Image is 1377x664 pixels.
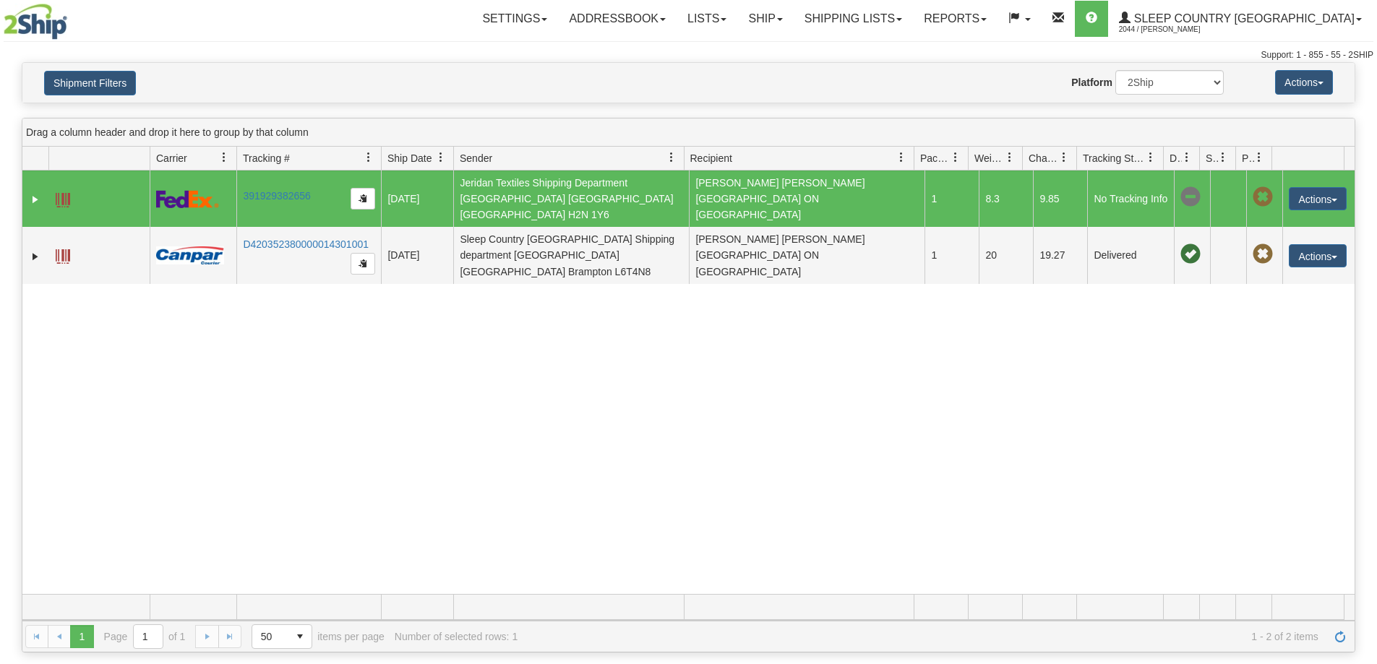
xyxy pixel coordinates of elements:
a: D420352380000014301001 [243,238,369,250]
span: Ship Date [387,151,432,165]
td: [DATE] [381,227,453,283]
span: Pickup Not Assigned [1253,187,1273,207]
a: Charge filter column settings [1052,145,1076,170]
span: Tracking # [243,151,290,165]
a: Label [56,243,70,266]
span: Delivery Status [1170,151,1182,165]
button: Shipment Filters [44,71,136,95]
span: Shipment Issues [1206,151,1218,165]
a: Carrier filter column settings [212,145,236,170]
td: Delivered [1087,227,1174,283]
a: Addressbook [558,1,677,37]
button: Copy to clipboard [351,188,375,210]
div: grid grouping header [22,118,1355,147]
span: select [288,625,312,648]
button: Actions [1289,187,1347,210]
span: Charge [1029,151,1059,165]
a: Ship [737,1,793,37]
input: Page 1 [134,625,163,648]
button: Actions [1289,244,1347,267]
span: Carrier [156,151,187,165]
a: Label [56,186,70,210]
iframe: chat widget [1344,258,1376,405]
label: Platform [1071,75,1112,90]
span: Pickup Not Assigned [1253,244,1273,264]
span: Recipient [690,151,732,165]
div: Support: 1 - 855 - 55 - 2SHIP [4,49,1373,61]
a: Expand [28,249,43,264]
td: No Tracking Info [1087,171,1174,227]
a: Sender filter column settings [659,145,684,170]
a: Lists [677,1,737,37]
span: Sender [460,151,492,165]
td: 1 [925,171,979,227]
button: Actions [1275,70,1333,95]
span: On time [1180,244,1201,264]
img: logo2044.jpg [4,4,67,40]
td: 20 [979,227,1033,283]
a: Sleep Country [GEOGRAPHIC_DATA] 2044 / [PERSON_NAME] [1108,1,1373,37]
td: [PERSON_NAME] [PERSON_NAME] [GEOGRAPHIC_DATA] ON [GEOGRAPHIC_DATA] [689,171,925,227]
span: Packages [920,151,951,165]
span: No Tracking Info [1180,187,1201,207]
a: Recipient filter column settings [889,145,914,170]
a: Delivery Status filter column settings [1175,145,1199,170]
span: 50 [261,629,280,644]
span: Tracking Status [1083,151,1146,165]
a: Refresh [1329,625,1352,648]
span: Pickup Status [1242,151,1254,165]
a: Packages filter column settings [943,145,968,170]
a: Shipping lists [794,1,913,37]
span: Page 1 [70,625,93,648]
img: 14 - Canpar [156,246,224,264]
img: 2 - FedEx Express® [156,190,219,208]
a: Pickup Status filter column settings [1247,145,1271,170]
a: Expand [28,192,43,207]
td: 1 [925,227,979,283]
a: Tracking # filter column settings [356,145,381,170]
td: [PERSON_NAME] [PERSON_NAME] [GEOGRAPHIC_DATA] ON [GEOGRAPHIC_DATA] [689,227,925,283]
a: Reports [913,1,998,37]
span: items per page [252,624,385,649]
a: Ship Date filter column settings [429,145,453,170]
a: Settings [471,1,558,37]
span: Weight [974,151,1005,165]
td: 19.27 [1033,227,1087,283]
a: 391929382656 [243,190,310,202]
button: Copy to clipboard [351,253,375,275]
span: Sleep Country [GEOGRAPHIC_DATA] [1131,12,1355,25]
span: 2044 / [PERSON_NAME] [1119,22,1227,37]
span: 1 - 2 of 2 items [528,631,1318,642]
span: Page of 1 [104,624,186,649]
td: Sleep Country [GEOGRAPHIC_DATA] Shipping department [GEOGRAPHIC_DATA] [GEOGRAPHIC_DATA] Brampton ... [453,227,689,283]
td: 8.3 [979,171,1033,227]
span: Page sizes drop down [252,624,312,649]
a: Shipment Issues filter column settings [1211,145,1235,170]
a: Tracking Status filter column settings [1138,145,1163,170]
div: Number of selected rows: 1 [395,631,518,642]
td: [DATE] [381,171,453,227]
a: Weight filter column settings [998,145,1022,170]
td: 9.85 [1033,171,1087,227]
td: Jeridan Textiles Shipping Department [GEOGRAPHIC_DATA] [GEOGRAPHIC_DATA] [GEOGRAPHIC_DATA] H2N 1Y6 [453,171,689,227]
